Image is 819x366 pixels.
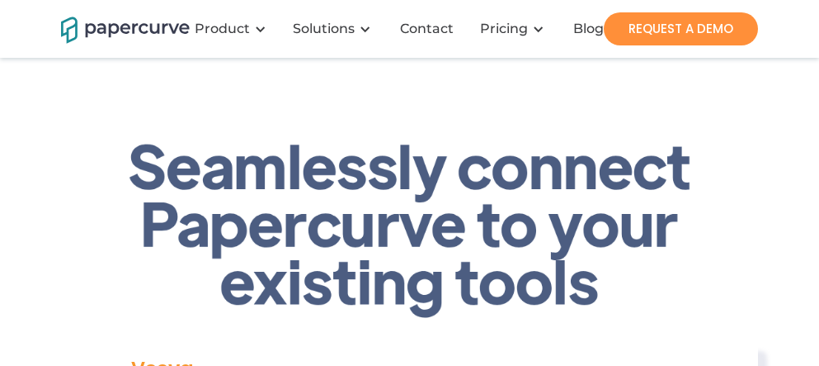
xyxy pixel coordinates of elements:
[388,21,470,37] a: Contact
[561,21,620,37] a: Blog
[604,12,758,45] a: REQUEST A DEMO
[283,4,388,54] div: Solutions
[61,14,168,43] a: home
[61,53,757,309] h1: Seamlessly connect Papercurve to your existing tools
[293,21,355,37] div: Solutions
[185,4,283,54] div: Product
[195,21,250,37] div: Product
[480,21,528,37] a: Pricing
[573,21,604,37] div: Blog
[400,21,454,37] div: Contact
[470,4,561,54] div: Pricing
